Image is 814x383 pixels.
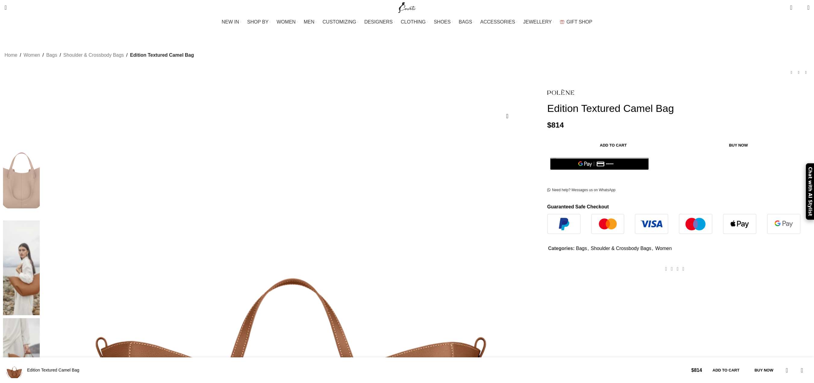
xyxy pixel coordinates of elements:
[798,6,803,11] span: 0
[130,51,194,59] span: Edition Textured Camel Bag
[560,20,564,24] img: GiftBag
[606,162,614,166] text: ••••••
[550,158,649,170] button: Pay with GPay
[23,51,40,59] a: Women
[397,5,417,10] a: Site logo
[691,368,694,373] span: $
[63,51,124,59] a: Shoulder & Crossbody Bags
[655,246,672,251] a: Women
[480,19,515,25] span: ACCESSORIES
[675,264,681,273] a: Pinterest social link
[364,19,393,25] span: DESIGNERS
[791,3,795,8] span: 0
[459,19,472,25] span: BAGS
[547,121,564,129] bdi: 814
[669,264,675,273] a: X social link
[787,2,795,14] a: 0
[27,367,687,373] h4: Edition Textured Camel Bag
[547,188,616,193] a: Need help? Messages us on WhatsApp
[323,19,356,25] span: CUSTOMIZING
[323,16,358,28] a: CUSTOMIZING
[663,264,669,273] a: Facebook social link
[277,16,298,28] a: WOMEN
[434,19,451,25] span: SHOES
[2,16,812,28] div: Main navigation
[591,246,651,251] a: Shoulder & Crossbody Bags
[679,139,797,152] button: Buy now
[547,85,574,99] img: Polene
[304,16,317,28] a: MEN
[550,139,676,152] button: Add to cart
[549,173,650,174] iframe: Secure payment input frame
[748,364,779,377] button: Buy now
[547,204,609,209] strong: Guaranteed Safe Checkout
[3,220,40,315] img: Polene bag
[560,16,592,28] a: GIFT SHOP
[2,2,10,14] a: Search
[547,102,809,115] h1: Edition Textured Camel Bag
[401,16,428,28] a: CLOTHING
[523,19,552,25] span: JEWELLERY
[304,19,315,25] span: MEN
[5,51,194,59] nav: Breadcrumb
[802,69,809,76] a: Next product
[588,245,589,252] span: ,
[523,16,554,28] a: JEWELLERY
[652,245,653,252] span: ,
[5,51,17,59] a: Home
[247,19,269,25] span: SHOP BY
[566,19,592,25] span: GIFT SHOP
[222,19,239,25] span: NEW IN
[548,246,575,251] span: Categories:
[547,214,800,234] img: guaranteed-safe-checkout-bordered.j
[576,246,587,251] a: Bags
[3,123,40,217] img: Polene
[401,19,426,25] span: CLOTHING
[480,16,517,28] a: ACCESSORIES
[797,2,803,14] div: My Wishlist
[547,121,551,129] span: $
[222,16,241,28] a: NEW IN
[788,69,795,76] a: Previous product
[459,16,474,28] a: BAGS
[706,364,745,377] button: Add to cart
[247,16,271,28] a: SHOP BY
[364,16,395,28] a: DESIGNERS
[681,264,686,273] a: WhatsApp social link
[277,19,296,25] span: WOMEN
[5,360,24,380] img: Polene
[691,368,702,373] bdi: 814
[46,51,57,59] a: Bags
[434,16,453,28] a: SHOES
